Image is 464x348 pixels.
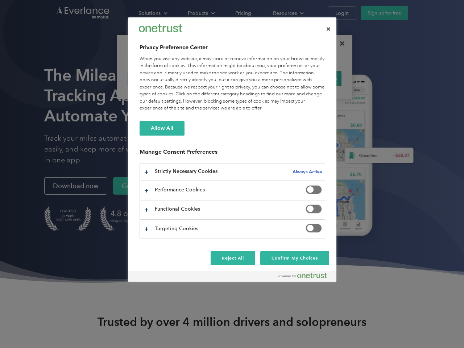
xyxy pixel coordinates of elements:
[139,21,182,36] div: Everlance
[278,273,327,278] img: Powered by OneTrust Opens in a new Tab
[211,251,256,265] button: Reject All
[140,43,325,52] h2: Privacy Preference Center
[278,273,333,282] a: Powered by OneTrust Opens in a new Tab
[320,21,336,37] button: Close
[140,121,185,136] button: Allow All
[140,148,325,159] h3: Manage Consent Preferences
[128,17,336,282] div: Privacy Preference Center
[260,251,329,265] button: Confirm My Choices
[140,55,325,112] div: When you visit any website, it may store or retrieve information on your browser, mostly in the f...
[139,24,182,32] img: Everlance
[128,17,336,282] div: Preference center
